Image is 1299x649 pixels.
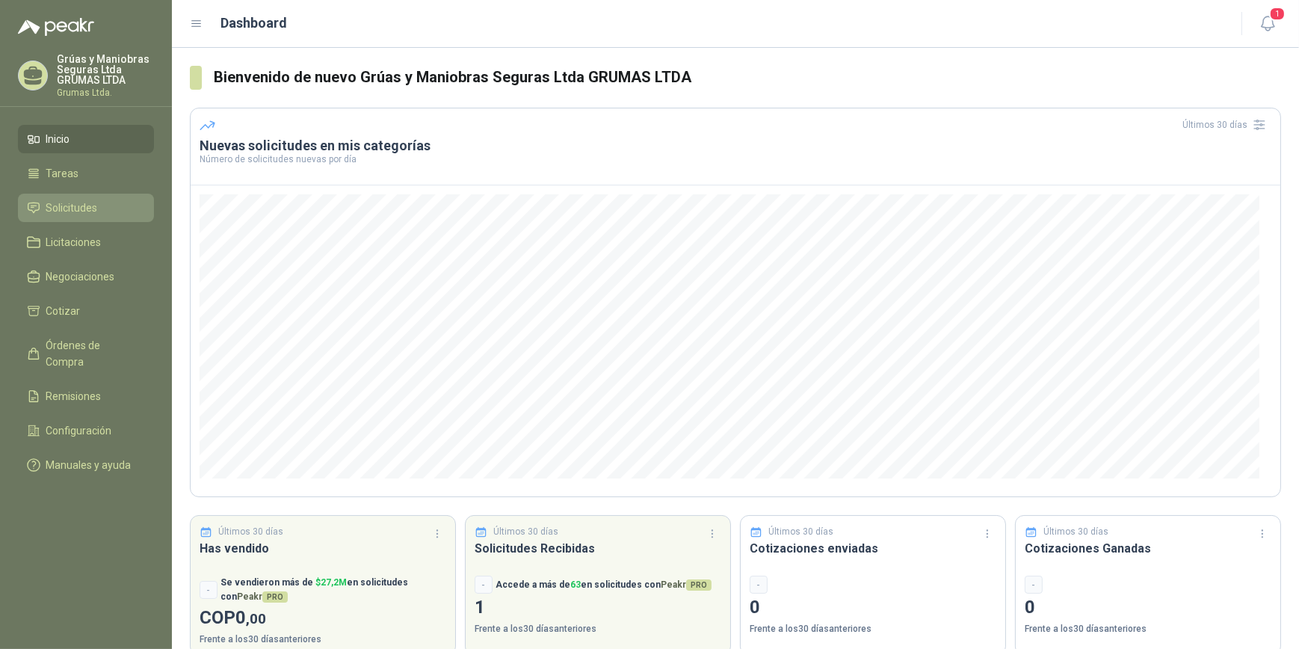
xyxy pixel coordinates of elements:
h3: Nuevas solicitudes en mis categorías [200,137,1271,155]
a: Configuración [18,416,154,445]
span: Licitaciones [46,234,102,250]
span: Remisiones [46,388,102,405]
p: 1 [475,594,721,622]
div: Últimos 30 días [1182,113,1271,137]
a: Negociaciones [18,262,154,291]
h3: Cotizaciones enviadas [750,539,996,558]
p: Frente a los 30 días anteriores [1025,622,1271,636]
h1: Dashboard [221,13,288,34]
a: Órdenes de Compra [18,331,154,376]
a: Remisiones [18,382,154,410]
p: COP [200,604,446,633]
span: Peakr [661,579,712,590]
p: Se vendieron más de en solicitudes con [220,576,446,604]
h3: Has vendido [200,539,446,558]
a: Licitaciones [18,228,154,256]
span: Manuales y ayuda [46,457,132,473]
span: Solicitudes [46,200,98,216]
a: Solicitudes [18,194,154,222]
img: Logo peakr [18,18,94,36]
p: Últimos 30 días [494,525,559,539]
div: - [750,576,768,594]
div: - [475,576,493,594]
p: Grúas y Maniobras Seguras Ltda GRUMAS LTDA [57,54,154,85]
p: Frente a los 30 días anteriores [750,622,996,636]
a: Inicio [18,125,154,153]
span: Inicio [46,131,70,147]
p: Últimos 30 días [219,525,284,539]
span: PRO [262,591,288,603]
span: ,00 [246,610,266,627]
span: $ 27,2M [315,577,347,588]
button: 1 [1254,10,1281,37]
p: Accede a más de en solicitudes con [496,578,712,592]
span: 1 [1269,7,1286,21]
p: Frente a los 30 días anteriores [475,622,721,636]
a: Manuales y ayuda [18,451,154,479]
span: Órdenes de Compra [46,337,140,370]
div: - [1025,576,1043,594]
p: Últimos 30 días [769,525,834,539]
span: Cotizar [46,303,81,319]
h3: Cotizaciones Ganadas [1025,539,1271,558]
span: Tareas [46,165,79,182]
div: - [200,581,217,599]
span: 63 [570,579,581,590]
p: Grumas Ltda. [57,88,154,97]
span: 0 [235,607,266,628]
a: Cotizar [18,297,154,325]
p: Frente a los 30 días anteriores [200,633,446,647]
a: Tareas [18,159,154,188]
h3: Bienvenido de nuevo Grúas y Maniobras Seguras Ltda GRUMAS LTDA [214,66,1281,89]
span: Peakr [237,591,288,602]
span: Negociaciones [46,268,115,285]
p: 0 [750,594,996,622]
h3: Solicitudes Recibidas [475,539,721,558]
p: Últimos 30 días [1044,525,1109,539]
span: Configuración [46,422,112,439]
p: 0 [1025,594,1271,622]
span: PRO [686,579,712,591]
p: Número de solicitudes nuevas por día [200,155,1271,164]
